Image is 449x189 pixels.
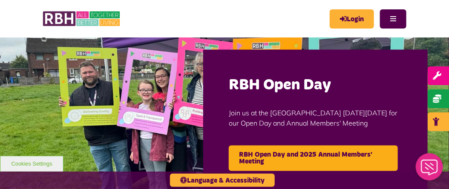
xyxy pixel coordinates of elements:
a: MyRBH [330,9,374,29]
a: RBH Open Day and 2025 Annual Members' Meeting [229,146,398,171]
img: RBH [43,9,121,29]
p: Join us at the [GEOGRAPHIC_DATA] [DATE][DATE] for our Open Day and Annual Members' Meeting [229,95,402,141]
button: Language & Accessibility [170,174,275,187]
h2: RBH Open Day [229,75,402,95]
button: Navigation [380,9,406,29]
iframe: Netcall Web Assistant for live chat [411,151,449,189]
